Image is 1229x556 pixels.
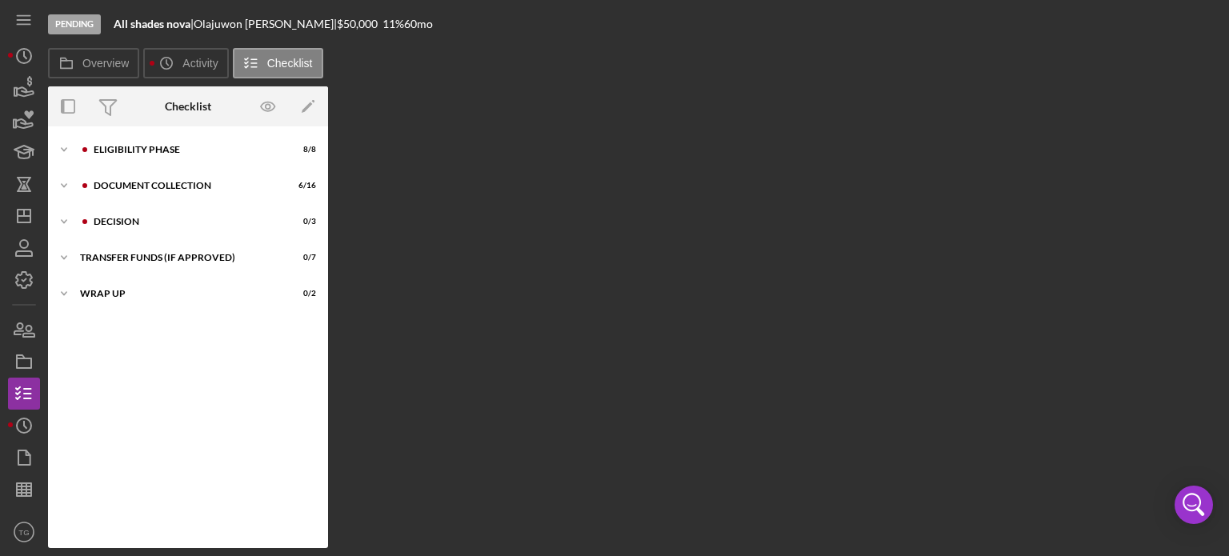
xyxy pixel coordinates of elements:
[82,57,129,70] label: Overview
[114,18,194,30] div: |
[337,17,378,30] span: $50,000
[267,57,313,70] label: Checklist
[80,253,276,262] div: Transfer Funds (If Approved)
[1175,486,1213,524] div: Open Intercom Messenger
[233,48,323,78] button: Checklist
[287,217,316,226] div: 0 / 3
[8,516,40,548] button: TG
[48,48,139,78] button: Overview
[382,18,404,30] div: 11 %
[94,217,276,226] div: Decision
[143,48,228,78] button: Activity
[194,18,337,30] div: Olajuwon [PERSON_NAME] |
[287,181,316,190] div: 6 / 16
[94,145,276,154] div: Eligibility Phase
[18,528,29,537] text: TG
[287,289,316,298] div: 0 / 2
[404,18,433,30] div: 60 mo
[80,289,276,298] div: Wrap Up
[287,145,316,154] div: 8 / 8
[165,100,211,113] div: Checklist
[182,57,218,70] label: Activity
[48,14,101,34] div: Pending
[287,253,316,262] div: 0 / 7
[114,17,190,30] b: All shades nova
[94,181,276,190] div: Document Collection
